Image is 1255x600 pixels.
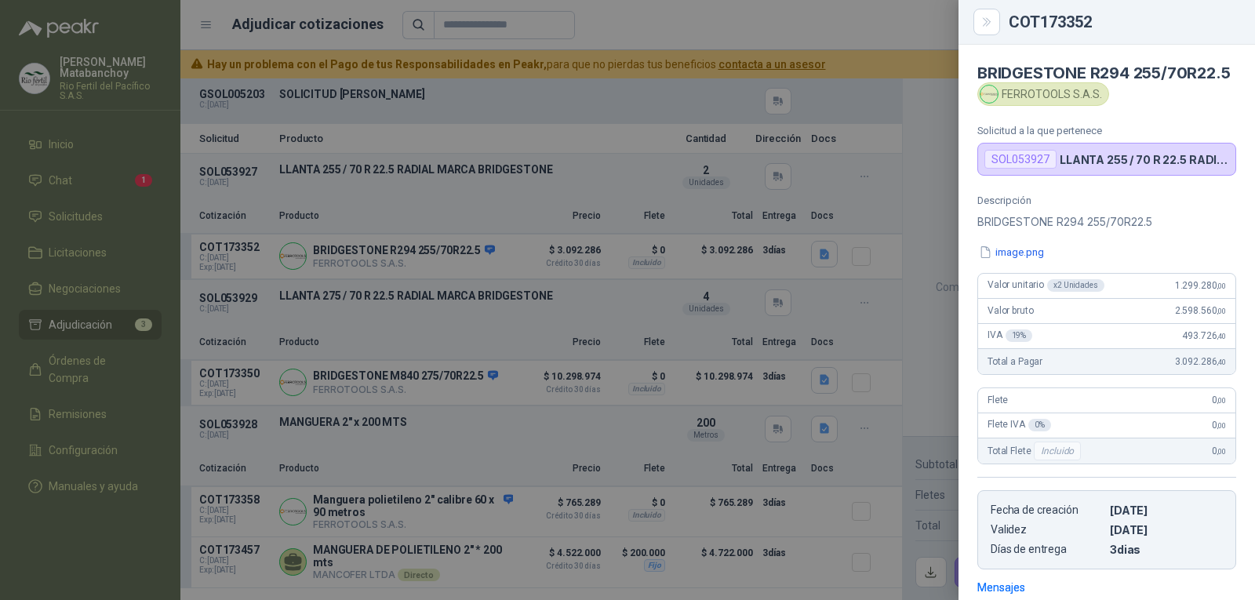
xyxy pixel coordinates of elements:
button: Close [977,13,996,31]
div: Mensajes [977,579,1025,596]
span: ,00 [1217,307,1226,315]
img: Company Logo [980,85,998,103]
div: Incluido [1034,442,1081,460]
span: Valor unitario [988,279,1104,292]
span: ,40 [1217,358,1226,366]
span: Valor bruto [988,305,1033,316]
span: 1.299.280 [1175,280,1226,291]
p: Días de entrega [991,543,1104,556]
span: 3.092.286 [1175,356,1226,367]
span: 0 [1212,395,1226,405]
span: ,00 [1217,447,1226,456]
button: image.png [977,244,1046,260]
p: Validez [991,523,1104,536]
span: ,00 [1217,282,1226,290]
span: 2.598.560 [1175,305,1226,316]
span: ,00 [1217,421,1226,430]
h4: BRIDGESTONE R294 255/70R22.5 [977,64,1236,82]
p: [DATE] [1110,504,1223,517]
p: Descripción [977,195,1236,206]
span: 0 [1212,420,1226,431]
p: BRIDGESTONE R294 255/70R22.5 [977,213,1236,231]
p: LLANTA 255 / 70 R 22.5 RADIAL MARCA BRIDGESTONE [1060,153,1229,166]
p: Solicitud a la que pertenece [977,125,1236,136]
span: Total Flete [988,442,1084,460]
span: 493.726 [1182,330,1226,341]
span: IVA [988,329,1032,342]
div: COT173352 [1009,14,1236,30]
span: 0 [1212,445,1226,456]
div: 19 % [1006,329,1033,342]
div: 0 % [1028,419,1051,431]
p: [DATE] [1110,523,1223,536]
span: ,40 [1217,332,1226,340]
span: Total a Pagar [988,356,1042,367]
div: x 2 Unidades [1047,279,1104,292]
p: 3 dias [1110,543,1223,556]
span: Flete IVA [988,419,1051,431]
p: Fecha de creación [991,504,1104,517]
div: SOL053927 [984,150,1057,169]
span: ,00 [1217,396,1226,405]
div: FERROTOOLS S.A.S. [977,82,1109,106]
span: Flete [988,395,1008,405]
